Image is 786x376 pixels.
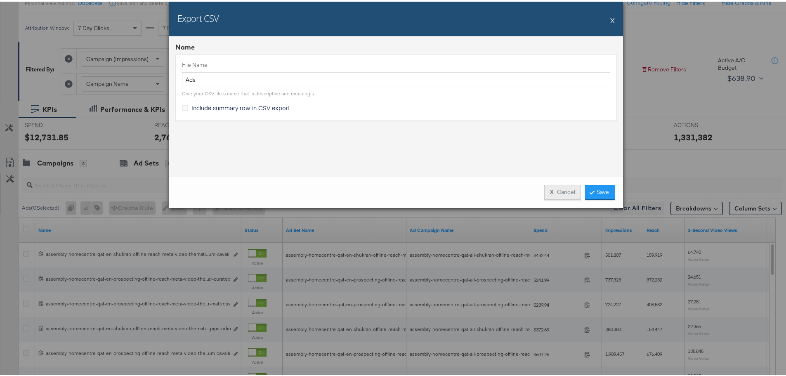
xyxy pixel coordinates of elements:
[550,187,554,194] strong: X
[175,41,617,50] div: Name
[191,102,290,110] span: Include summary row in CSV export
[182,59,610,67] label: File Name
[182,89,316,95] div: Give your CSV file a name that is descriptive and meaningful.
[177,10,219,23] h2: Export CSV
[610,10,615,27] button: X
[544,183,581,198] button: XCancel
[585,183,615,198] a: Save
